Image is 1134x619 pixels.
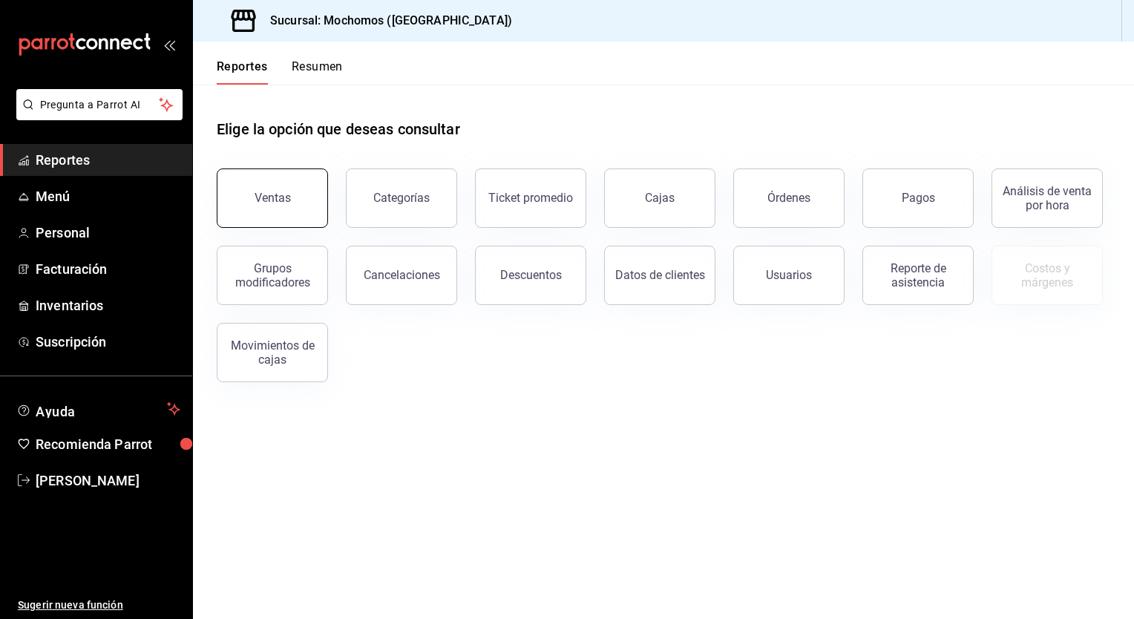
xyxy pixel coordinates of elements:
[226,261,318,289] div: Grupos modificadores
[36,186,180,206] span: Menú
[475,246,586,305] button: Descuentos
[217,168,328,228] button: Ventas
[500,268,562,282] div: Descuentos
[16,89,183,120] button: Pregunta a Parrot AI
[226,338,318,367] div: Movimientos de cajas
[346,168,457,228] button: Categorías
[40,97,160,113] span: Pregunta a Parrot AI
[217,59,268,85] button: Reportes
[36,434,180,454] span: Recomienda Parrot
[10,108,183,123] a: Pregunta a Parrot AI
[36,471,180,491] span: [PERSON_NAME]
[217,59,343,85] div: navigation tabs
[767,191,810,205] div: Órdenes
[255,191,291,205] div: Ventas
[992,246,1103,305] button: Contrata inventarios para ver este reporte
[862,246,974,305] button: Reporte de asistencia
[258,12,512,30] h3: Sucursal: Mochomos ([GEOGRAPHIC_DATA])
[217,118,460,140] h1: Elige la opción que deseas consultar
[604,246,715,305] button: Datos de clientes
[36,150,180,170] span: Reportes
[36,223,180,243] span: Personal
[1001,184,1093,212] div: Análisis de venta por hora
[488,191,573,205] div: Ticket promedio
[36,400,161,418] span: Ayuda
[163,39,175,50] button: open_drawer_menu
[346,246,457,305] button: Cancelaciones
[992,168,1103,228] button: Análisis de venta por hora
[364,268,440,282] div: Cancelaciones
[872,261,964,289] div: Reporte de asistencia
[733,246,845,305] button: Usuarios
[18,597,180,613] span: Sugerir nueva función
[36,295,180,315] span: Inventarios
[475,168,586,228] button: Ticket promedio
[604,168,715,228] button: Cajas
[645,191,675,205] div: Cajas
[1001,261,1093,289] div: Costos y márgenes
[766,268,812,282] div: Usuarios
[733,168,845,228] button: Órdenes
[615,268,705,282] div: Datos de clientes
[217,246,328,305] button: Grupos modificadores
[217,323,328,382] button: Movimientos de cajas
[902,191,935,205] div: Pagos
[862,168,974,228] button: Pagos
[373,191,430,205] div: Categorías
[292,59,343,85] button: Resumen
[36,259,180,279] span: Facturación
[36,332,180,352] span: Suscripción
